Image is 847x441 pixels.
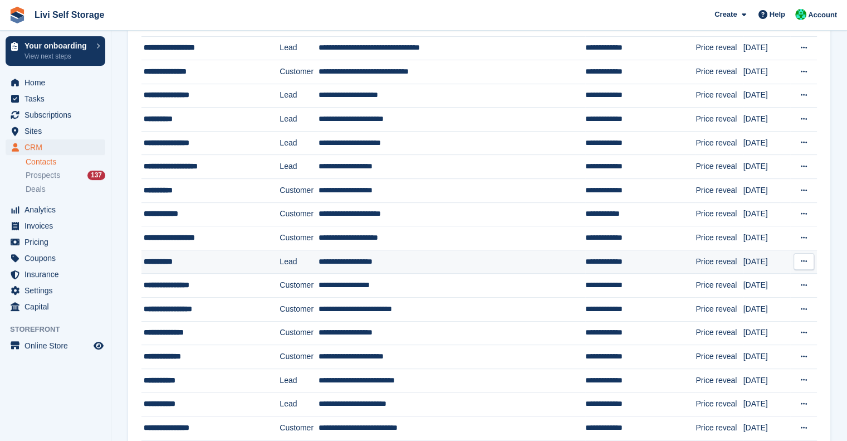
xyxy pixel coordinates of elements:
[280,131,319,155] td: Lead
[25,299,91,314] span: Capital
[30,6,109,24] a: Livi Self Storage
[6,202,105,217] a: menu
[743,250,790,274] td: [DATE]
[743,369,790,392] td: [DATE]
[6,234,105,250] a: menu
[6,250,105,266] a: menu
[25,75,91,90] span: Home
[770,9,785,20] span: Help
[25,202,91,217] span: Analytics
[280,155,319,179] td: Lead
[743,416,790,440] td: [DATE]
[6,266,105,282] a: menu
[26,170,60,181] span: Prospects
[280,274,319,298] td: Customer
[696,416,743,440] td: Price reveal
[6,218,105,234] a: menu
[25,338,91,353] span: Online Store
[25,123,91,139] span: Sites
[6,75,105,90] a: menu
[743,131,790,155] td: [DATE]
[696,321,743,345] td: Price reveal
[696,392,743,416] td: Price reveal
[743,345,790,369] td: [DATE]
[280,298,319,322] td: Customer
[696,298,743,322] td: Price reveal
[280,60,319,84] td: Customer
[743,321,790,345] td: [DATE]
[696,36,743,60] td: Price reveal
[696,60,743,84] td: Price reveal
[6,123,105,139] a: menu
[25,139,91,155] span: CRM
[6,107,105,123] a: menu
[743,60,790,84] td: [DATE]
[25,91,91,106] span: Tasks
[25,234,91,250] span: Pricing
[26,169,105,181] a: Prospects 137
[743,226,790,250] td: [DATE]
[696,155,743,179] td: Price reveal
[26,183,105,195] a: Deals
[696,202,743,226] td: Price reveal
[25,266,91,282] span: Insurance
[92,339,105,352] a: Preview store
[25,283,91,298] span: Settings
[280,416,319,440] td: Customer
[87,171,105,180] div: 137
[6,338,105,353] a: menu
[280,226,319,250] td: Customer
[280,250,319,274] td: Lead
[696,345,743,369] td: Price reveal
[9,7,26,23] img: stora-icon-8386f47178a22dfd0bd8f6a31ec36ba5ce8667c1dd55bd0f319d3a0aa187defe.svg
[808,9,837,21] span: Account
[696,131,743,155] td: Price reveal
[280,84,319,108] td: Lead
[696,250,743,274] td: Price reveal
[6,139,105,155] a: menu
[6,299,105,314] a: menu
[743,202,790,226] td: [DATE]
[10,324,111,335] span: Storefront
[6,91,105,106] a: menu
[743,179,790,203] td: [DATE]
[696,274,743,298] td: Price reveal
[280,369,319,392] td: Lead
[696,179,743,203] td: Price reveal
[743,392,790,416] td: [DATE]
[743,84,790,108] td: [DATE]
[280,321,319,345] td: Customer
[26,184,46,195] span: Deals
[696,84,743,108] td: Price reveal
[280,345,319,369] td: Customer
[743,36,790,60] td: [DATE]
[280,108,319,132] td: Lead
[696,108,743,132] td: Price reveal
[25,218,91,234] span: Invoices
[26,157,105,167] a: Contacts
[743,155,790,179] td: [DATE]
[6,36,105,66] a: Your onboarding View next steps
[25,107,91,123] span: Subscriptions
[696,369,743,392] td: Price reveal
[280,202,319,226] td: Customer
[743,108,790,132] td: [DATE]
[743,274,790,298] td: [DATE]
[25,250,91,266] span: Coupons
[25,51,91,61] p: View next steps
[696,226,743,250] td: Price reveal
[6,283,105,298] a: menu
[714,9,737,20] span: Create
[795,9,806,20] img: Joe Robertson
[743,298,790,322] td: [DATE]
[25,42,91,50] p: Your onboarding
[280,392,319,416] td: Lead
[280,36,319,60] td: Lead
[280,179,319,203] td: Customer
